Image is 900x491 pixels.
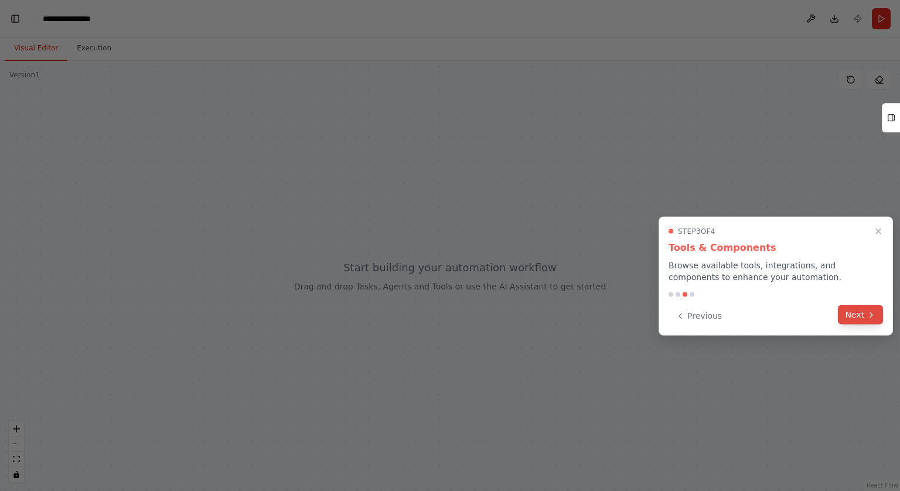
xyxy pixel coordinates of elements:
[7,11,23,27] button: Hide left sidebar
[871,224,885,238] button: Close walkthrough
[669,260,883,283] p: Browse available tools, integrations, and components to enhance your automation.
[669,241,883,255] h3: Tools & Components
[669,306,729,326] button: Previous
[838,305,883,325] button: Next
[678,227,715,236] span: Step 3 of 4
